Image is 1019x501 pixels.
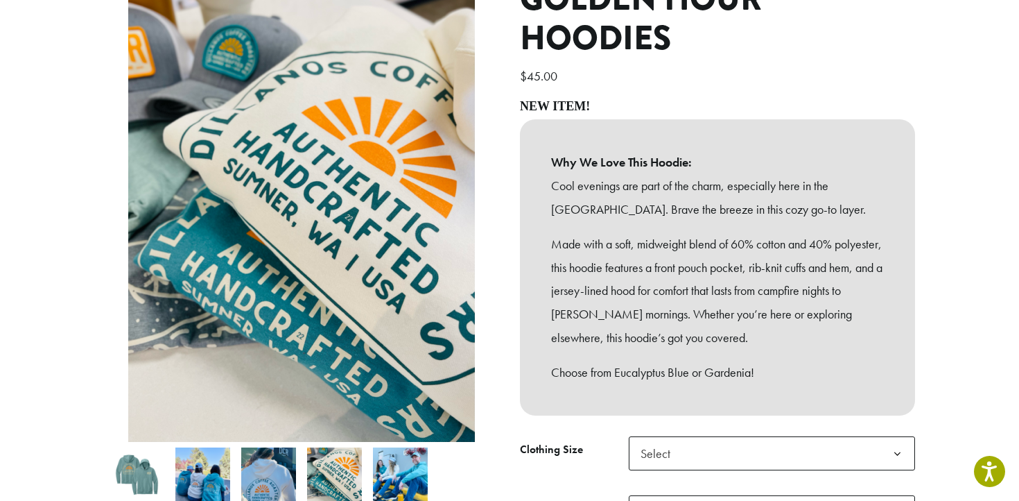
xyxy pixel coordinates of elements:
span: $ [520,68,527,84]
span: Select [635,440,684,467]
label: Clothing Size [520,440,629,460]
b: Why We Love This Hoodie: [551,151,884,174]
p: Cool evenings are part of the charm, especially here in the [GEOGRAPHIC_DATA]. Brave the breeze i... [551,174,884,221]
h4: New Item! [520,99,915,114]
bdi: 45.00 [520,68,561,84]
span: Select [629,436,915,470]
p: Made with a soft, midweight blend of 60% cotton and 40% polyester, this hoodie features a front p... [551,232,884,350]
p: Choose from Eucalyptus Blue or Gardenia! [551,361,884,384]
